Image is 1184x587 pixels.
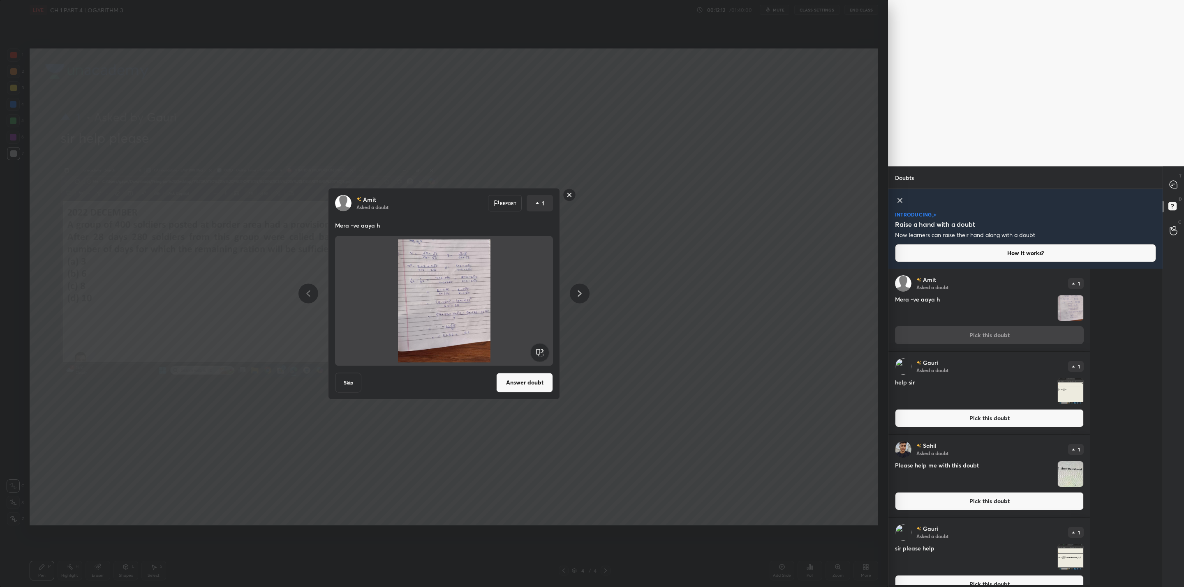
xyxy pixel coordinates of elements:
img: no-rating-badge.077c3623.svg [916,361,921,365]
img: default.png [335,195,351,211]
p: Asked a doubt [916,367,948,373]
p: 1 [1078,447,1080,452]
h4: help sir [895,378,1054,404]
p: Asked a doubt [356,203,388,210]
p: Asked a doubt [916,284,948,290]
img: 1756523506YB5856.png [1058,378,1083,404]
img: small-star.76a44327.svg [932,216,934,218]
img: no-rating-badge.077c3623.svg [916,444,921,448]
p: Asked a doubt [916,533,948,539]
div: grid [888,269,1090,585]
button: How it works? [895,244,1156,262]
p: 1 [1078,281,1080,286]
p: Mera -ve aaya h [335,221,553,229]
p: 1 [1078,530,1080,535]
p: Now learners can raise their hand along with a doubt [895,231,1035,239]
img: 17565233711VZT91.png [1058,544,1083,570]
button: Pick this doubt [895,492,1084,510]
img: 3 [895,358,911,375]
img: 3 [895,524,911,541]
img: 1756523971HXA7H2.JPEG [345,239,543,362]
h4: sir please help [895,544,1054,570]
img: no-rating-badge.077c3623.svg [916,527,921,531]
h5: Raise a hand with a doubt [895,219,975,229]
button: Skip [335,373,361,392]
p: Sahil [923,442,937,449]
button: Answer doubt [496,373,553,392]
p: 1 [542,199,544,207]
p: 1 [1078,364,1080,369]
img: no-rating-badge.077c3623.svg [916,278,921,282]
h4: Mera -ve aaya h [895,295,1054,321]
button: Pick this doubt [895,409,1084,427]
p: Amit [923,276,936,283]
p: introducing [895,212,932,217]
div: Report [488,195,522,211]
img: default.png [895,275,911,292]
p: Gauri [923,525,938,532]
p: T [1179,173,1182,179]
p: D [1179,196,1182,202]
p: Asked a doubt [916,450,948,456]
p: Doubts [888,167,920,189]
p: G [1178,219,1182,225]
img: 1756523370OAZNX9.JPEG [1058,461,1083,487]
p: Gauri [923,359,938,366]
img: no-rating-badge.077c3623.svg [356,197,361,202]
img: 45be8b244e1147cdb657e22ce205a112.jpg [895,441,911,458]
p: Amit [363,196,376,203]
img: 1756523971HXA7H2.JPEG [1058,295,1083,321]
h4: Please help me with this doubt [895,461,1054,487]
img: large-star.026637fe.svg [933,213,937,217]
